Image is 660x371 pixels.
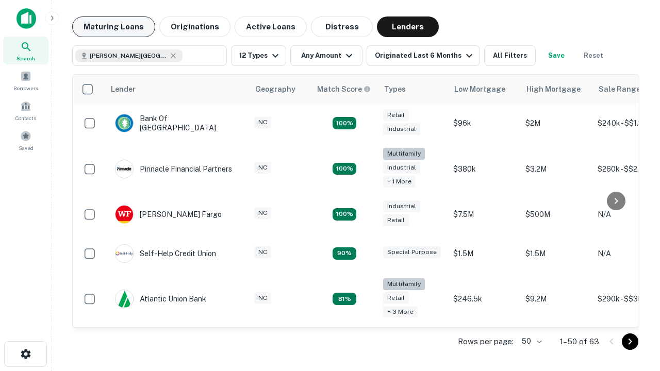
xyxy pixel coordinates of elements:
[317,83,369,95] h6: Match Score
[383,278,425,290] div: Multifamily
[115,244,216,263] div: Self-help Credit Union
[458,335,514,348] p: Rows per page:
[484,45,536,66] button: All Filters
[235,16,307,37] button: Active Loans
[19,144,34,152] span: Saved
[383,200,420,212] div: Industrial
[249,75,311,104] th: Geography
[333,247,356,260] div: Matching Properties: 11, hasApolloMatch: undefined
[520,234,592,273] td: $1.5M
[520,104,592,143] td: $2M
[254,207,271,219] div: NC
[448,75,520,104] th: Low Mortgage
[333,293,356,305] div: Matching Properties: 10, hasApolloMatch: undefined
[15,114,36,122] span: Contacts
[72,16,155,37] button: Maturing Loans
[115,290,206,308] div: Atlantic Union Bank
[231,45,286,66] button: 12 Types
[254,116,271,128] div: NC
[518,334,543,349] div: 50
[115,114,133,132] img: picture
[560,335,599,348] p: 1–50 of 63
[254,246,271,258] div: NC
[448,195,520,234] td: $7.5M
[317,83,371,95] div: Capitalize uses an advanced AI algorithm to match your search with the best lender. The match sco...
[367,45,480,66] button: Originated Last 6 Months
[520,195,592,234] td: $500M
[16,8,36,29] img: capitalize-icon.png
[448,104,520,143] td: $96k
[115,245,133,262] img: picture
[3,96,48,124] a: Contacts
[448,273,520,325] td: $246.5k
[608,256,660,305] iframe: Chat Widget
[115,114,239,132] div: Bank Of [GEOGRAPHIC_DATA]
[3,126,48,154] a: Saved
[13,84,38,92] span: Borrowers
[159,16,230,37] button: Originations
[115,160,232,178] div: Pinnacle Financial Partners
[311,75,378,104] th: Capitalize uses an advanced AI algorithm to match your search with the best lender. The match sco...
[115,205,222,224] div: [PERSON_NAME] Fargo
[254,162,271,174] div: NC
[383,246,441,258] div: Special Purpose
[599,83,640,95] div: Sale Range
[383,214,409,226] div: Retail
[255,83,295,95] div: Geography
[577,45,610,66] button: Reset
[384,83,406,95] div: Types
[540,45,573,66] button: Save your search to get updates of matches that match your search criteria.
[16,54,35,62] span: Search
[383,292,409,304] div: Retail
[90,51,167,60] span: [PERSON_NAME][GEOGRAPHIC_DATA], [GEOGRAPHIC_DATA]
[111,83,136,95] div: Lender
[254,292,271,304] div: NC
[115,206,133,223] img: picture
[448,143,520,195] td: $380k
[622,333,638,350] button: Go to next page
[383,109,409,121] div: Retail
[311,16,373,37] button: Distress
[333,163,356,175] div: Matching Properties: 22, hasApolloMatch: undefined
[520,273,592,325] td: $9.2M
[115,160,133,178] img: picture
[105,75,249,104] th: Lender
[3,37,48,64] a: Search
[520,75,592,104] th: High Mortgage
[454,83,505,95] div: Low Mortgage
[448,234,520,273] td: $1.5M
[520,143,592,195] td: $3.2M
[290,45,362,66] button: Any Amount
[383,123,420,135] div: Industrial
[378,75,448,104] th: Types
[377,16,439,37] button: Lenders
[333,208,356,221] div: Matching Properties: 14, hasApolloMatch: undefined
[115,290,133,308] img: picture
[383,306,418,318] div: + 3 more
[333,117,356,129] div: Matching Properties: 15, hasApolloMatch: undefined
[375,49,475,62] div: Originated Last 6 Months
[383,148,425,160] div: Multifamily
[3,66,48,94] a: Borrowers
[383,162,420,174] div: Industrial
[383,176,416,188] div: + 1 more
[526,83,581,95] div: High Mortgage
